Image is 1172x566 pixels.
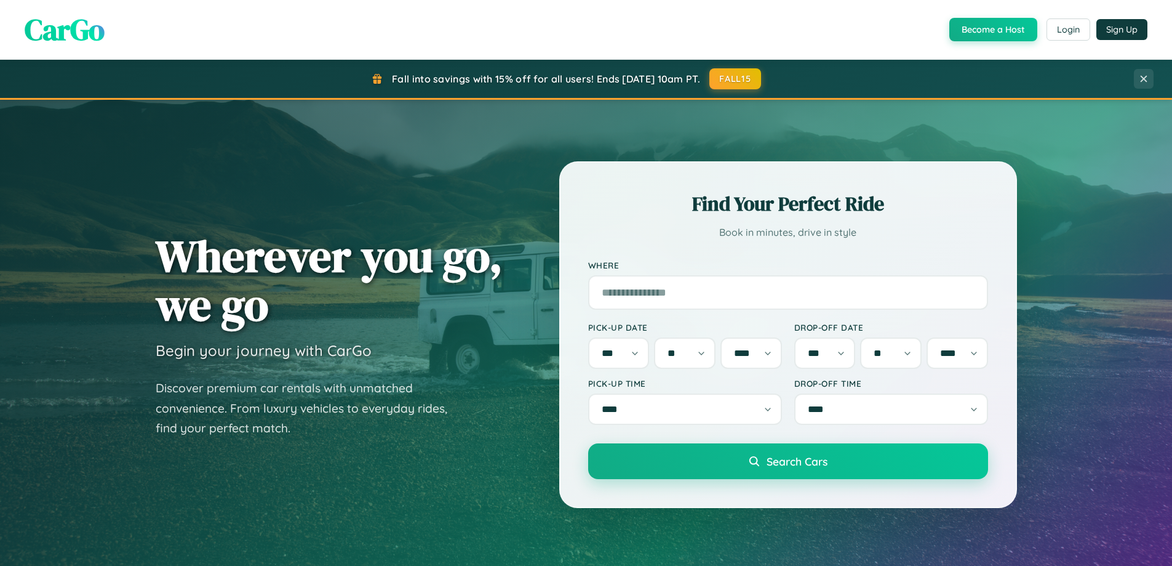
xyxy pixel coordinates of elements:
button: Search Cars [588,443,988,479]
label: Drop-off Time [794,378,988,389]
label: Pick-up Time [588,378,782,389]
span: Fall into savings with 15% off for all users! Ends [DATE] 10am PT. [392,73,700,85]
h3: Begin your journey with CarGo [156,341,372,360]
button: FALL15 [709,68,761,89]
label: Drop-off Date [794,322,988,333]
p: Book in minutes, drive in style [588,224,988,241]
label: Pick-up Date [588,322,782,333]
h1: Wherever you go, we go [156,232,503,329]
label: Where [588,260,988,270]
button: Login [1046,18,1090,41]
h2: Find Your Perfect Ride [588,190,988,217]
button: Sign Up [1096,19,1147,40]
span: Search Cars [767,455,827,468]
button: Become a Host [949,18,1037,41]
p: Discover premium car rentals with unmatched convenience. From luxury vehicles to everyday rides, ... [156,378,463,439]
span: CarGo [25,9,105,50]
